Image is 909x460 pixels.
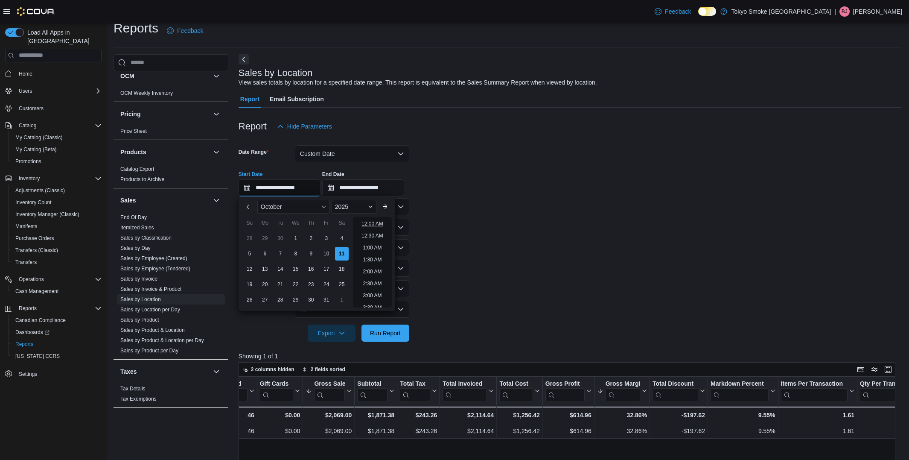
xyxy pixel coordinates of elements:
a: Settings [15,369,41,379]
a: Price Sheet [120,128,147,134]
div: day-18 [335,262,349,276]
p: Showing 1 of 1 [239,352,902,360]
span: Sales by Location per Day [120,306,180,313]
div: Fr [320,216,333,230]
div: Total Tax [400,380,430,388]
div: Taxes [114,384,228,407]
span: Manifests [15,223,37,230]
div: day-2 [304,231,318,245]
div: day-24 [320,278,333,291]
div: 46 [217,410,254,420]
div: Subtotal [357,380,387,388]
li: 1:00 AM [359,243,385,253]
a: Sales by Location [120,296,161,302]
div: Total Cost [499,380,533,401]
div: View sales totals by location for a specified date range. This report is equivalent to the Sales ... [239,78,597,87]
button: Open list of options [397,244,404,251]
span: Transfers [12,257,102,267]
div: Sa [335,216,349,230]
button: Pricing [120,110,210,118]
span: Sales by Employee (Tendered) [120,265,190,272]
div: day-29 [289,293,303,307]
button: Pricing [211,109,221,119]
div: Sales [114,212,228,359]
span: Purchase Orders [12,233,102,243]
a: Feedback [651,3,694,20]
a: End Of Day [120,214,147,220]
a: Sales by Product [120,317,159,323]
div: day-1 [335,293,349,307]
span: Transfers (Classic) [15,247,58,254]
li: 2:00 AM [359,267,385,277]
button: 2 columns hidden [239,364,298,375]
a: Dashboards [9,326,105,338]
span: 2 columns hidden [251,366,294,373]
button: Users [15,86,35,96]
span: Itemized Sales [120,224,154,231]
div: Total Invoiced [443,380,487,401]
a: Home [15,69,36,79]
span: Tax Exemptions [120,396,157,402]
div: $1,256.42 [499,410,539,420]
span: BJ [842,6,848,17]
div: day-26 [243,293,256,307]
button: Sales [120,196,210,205]
button: Catalog [15,120,40,131]
a: Products to Archive [120,176,164,182]
div: Pricing [114,126,228,140]
span: Reports [15,303,102,314]
button: Operations [2,273,105,285]
span: Reports [12,339,102,349]
button: Subtotal [357,380,394,401]
div: Mo [258,216,272,230]
button: Inventory Manager (Classic) [9,208,105,220]
span: Inventory Count [15,199,52,206]
button: [US_STATE] CCRS [9,350,105,362]
li: 3:00 AM [359,290,385,301]
button: Next month [378,200,392,214]
a: Transfers (Classic) [12,245,61,255]
div: Subtotal [357,380,387,401]
a: Catalog Export [120,166,154,172]
div: day-9 [304,247,318,261]
h3: Products [120,148,146,156]
div: day-6 [258,247,272,261]
span: Sales by Location [120,296,161,303]
div: Products [114,164,228,188]
h3: Pricing [120,110,140,118]
p: | [834,6,836,17]
button: Open list of options [397,203,404,210]
div: Button. Open the month selector. October is currently selected. [257,200,330,214]
button: OCM [211,71,221,81]
a: Reports [12,339,37,349]
button: Canadian Compliance [9,314,105,326]
div: day-12 [243,262,256,276]
div: Total Tax [400,380,430,401]
a: Sales by Location per Day [120,307,180,313]
div: Gross Sales [314,380,345,388]
div: day-15 [289,262,303,276]
span: Settings [19,371,37,378]
input: Press the down key to open a popover containing a calendar. [322,179,404,196]
ul: Time [353,217,392,308]
div: Total Invoiced [443,380,487,388]
h3: OCM [120,72,134,80]
span: Sales by Product & Location per Day [120,337,204,344]
span: Manifests [12,221,102,231]
span: Dashboards [12,327,102,337]
button: Total Discount [653,380,705,401]
button: Purchase Orders [9,232,105,244]
button: Transfers (Classic) [9,244,105,256]
span: Canadian Compliance [12,315,102,325]
div: Gross Margin [605,380,640,388]
span: Promotions [12,156,102,167]
span: Dashboards [15,329,50,336]
div: $243.26 [400,410,437,420]
h3: Sales [120,196,136,205]
div: day-1 [289,231,303,245]
span: Customers [15,103,102,114]
button: Export [308,325,355,342]
li: 12:00 AM [358,219,387,229]
button: Catalog [2,120,105,132]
